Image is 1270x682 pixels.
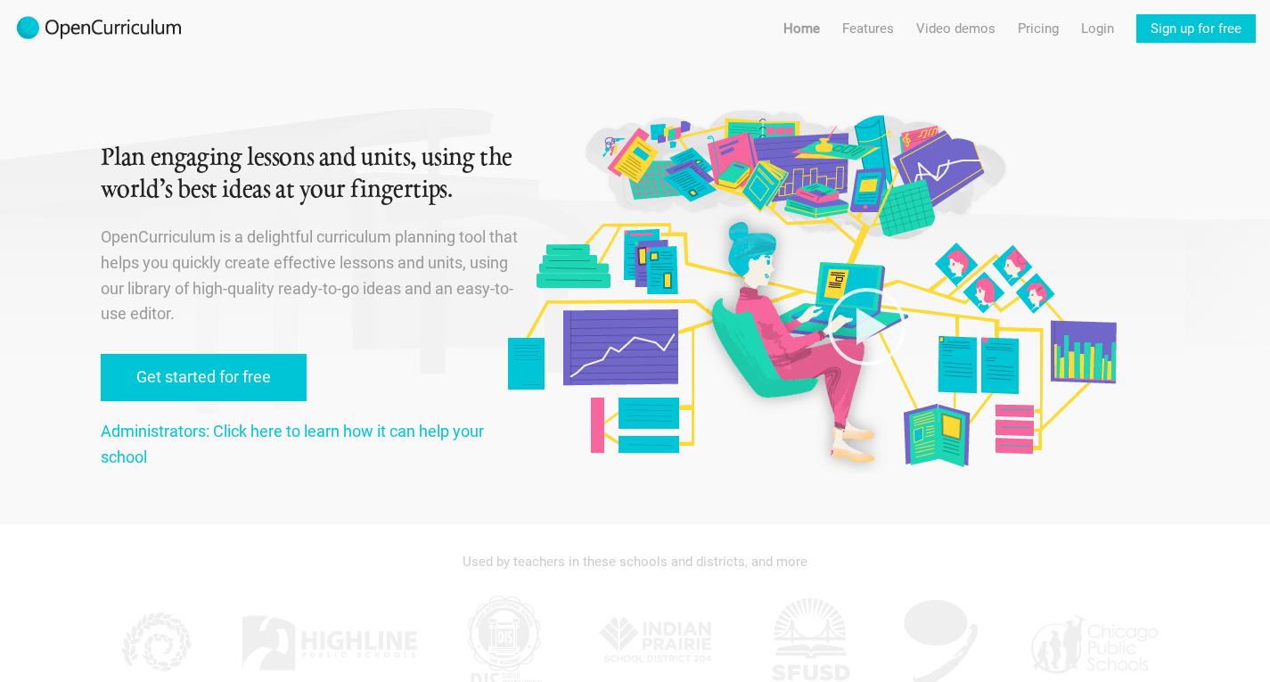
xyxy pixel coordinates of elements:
div: Used by teachers in these schools and districts, and more [101,542,1170,581]
a: Features [842,14,894,43]
a: Pricing [1018,14,1059,43]
a: Login [1081,14,1114,43]
img: 2017-logo-m.png [14,14,184,43]
h1: Plan engaging lessons and units, using the world’s best ideas at your fingertips. [101,143,521,207]
a: Get started for free [101,354,307,401]
img: Original illustration by Malisa Suchanya, Oakland, CA (malisasuchanya.com) [501,107,1121,473]
a: Video demos [916,14,996,43]
p: OpenCurriculum is a delightful curriculum planning tool that helps you quickly create effective l... [101,225,521,327]
a: Sign up for free [1136,14,1256,43]
a: Administrators: Click here to learn how it can help your school [101,422,484,466]
a: Home [783,14,820,43]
